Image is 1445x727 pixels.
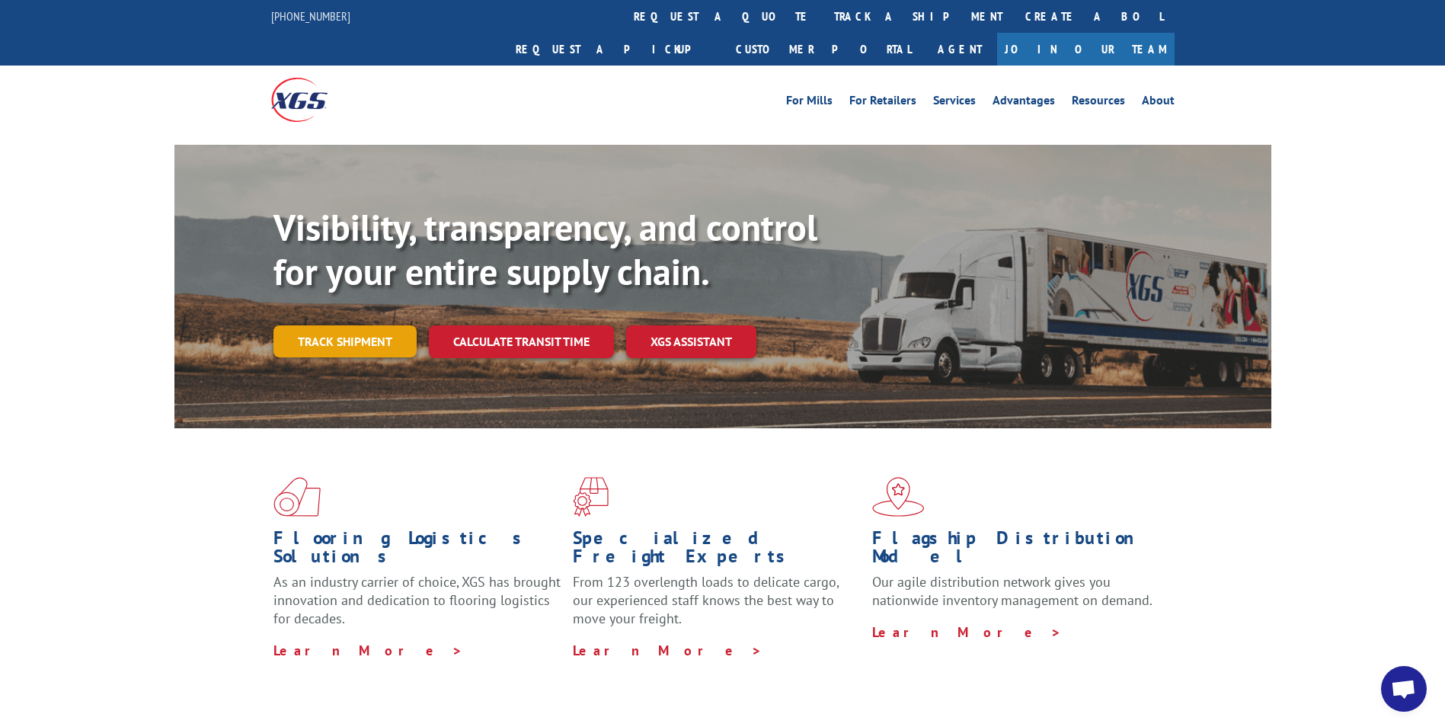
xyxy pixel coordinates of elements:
a: Learn More > [273,642,463,659]
a: For Retailers [849,94,916,111]
p: From 123 overlength loads to delicate cargo, our experienced staff knows the best way to move you... [573,573,861,641]
img: xgs-icon-flagship-distribution-model-red [872,477,925,517]
a: Agent [922,33,997,66]
a: Learn More > [573,642,762,659]
b: Visibility, transparency, and control for your entire supply chain. [273,203,817,295]
h1: Specialized Freight Experts [573,529,861,573]
a: Resources [1072,94,1125,111]
a: Track shipment [273,325,417,357]
img: xgs-icon-total-supply-chain-intelligence-red [273,477,321,517]
a: Request a pickup [504,33,724,66]
a: Services [933,94,976,111]
a: About [1142,94,1175,111]
a: Join Our Team [997,33,1175,66]
a: Customer Portal [724,33,922,66]
span: Our agile distribution network gives you nationwide inventory management on demand. [872,573,1152,609]
a: XGS ASSISTANT [626,325,756,358]
a: Calculate transit time [429,325,614,358]
a: For Mills [786,94,833,111]
a: Advantages [993,94,1055,111]
a: [PHONE_NUMBER] [271,8,350,24]
h1: Flooring Logistics Solutions [273,529,561,573]
img: xgs-icon-focused-on-flooring-red [573,477,609,517]
a: Open chat [1381,666,1427,712]
h1: Flagship Distribution Model [872,529,1160,573]
a: Learn More > [872,623,1062,641]
span: As an industry carrier of choice, XGS has brought innovation and dedication to flooring logistics... [273,573,561,627]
